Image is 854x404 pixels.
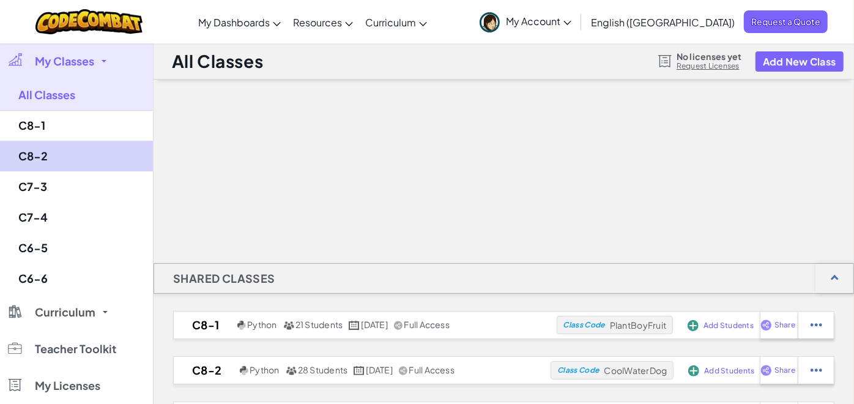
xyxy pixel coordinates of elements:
[604,365,667,376] span: CoolWaterDog
[237,321,247,330] img: python.png
[756,51,844,72] button: Add New Class
[250,364,279,375] span: Python
[557,367,599,374] span: Class Code
[704,322,754,329] span: Add Students
[480,12,500,32] img: avatar
[174,361,551,380] a: C8-2 Python 28 Students [DATE] Full Access
[35,307,95,318] span: Curriculum
[154,263,294,294] h1: Shared Classes
[409,364,455,375] span: Full Access
[688,320,699,331] img: IconAddStudents.svg
[811,320,822,331] img: IconStudentEllipsis.svg
[354,366,365,375] img: calendar.svg
[283,321,294,330] img: MultipleUsers.png
[293,16,342,29] span: Resources
[591,16,735,29] span: English ([GEOGRAPHIC_DATA])
[35,380,100,391] span: My Licenses
[506,15,571,28] span: My Account
[286,366,297,375] img: MultipleUsers.png
[760,365,772,376] img: IconShare_Purple.svg
[744,10,828,33] a: Request a Quote
[298,364,348,375] span: 28 Students
[174,361,237,380] h2: C8-2
[247,319,277,330] span: Python
[174,316,234,334] h2: C8-1
[366,364,393,375] span: [DATE]
[774,367,795,374] span: Share
[399,366,407,375] img: IconShare_Gray.svg
[473,2,577,41] a: My Account
[295,319,343,330] span: 21 Students
[563,321,604,329] span: Class Code
[774,321,795,329] span: Share
[677,61,741,71] a: Request Licenses
[362,319,388,330] span: [DATE]
[688,365,699,376] img: IconAddStudents.svg
[585,6,741,39] a: English ([GEOGRAPHIC_DATA])
[240,366,249,375] img: python.png
[198,16,270,29] span: My Dashboards
[192,6,287,39] a: My Dashboards
[35,56,94,67] span: My Classes
[394,321,403,330] img: IconShare_Gray.svg
[760,320,772,331] img: IconShare_Purple.svg
[35,343,116,354] span: Teacher Toolkit
[610,320,666,331] span: PlantBoyFruit
[811,365,822,376] img: IconStudentEllipsis.svg
[174,316,557,334] a: C8-1 Python 21 Students [DATE] Full Access
[172,50,263,73] h1: All Classes
[349,321,360,330] img: calendar.svg
[365,16,416,29] span: Curriculum
[35,9,143,34] img: CodeCombat logo
[287,6,359,39] a: Resources
[704,367,754,375] span: Add Students
[359,6,433,39] a: Curriculum
[404,319,450,330] span: Full Access
[677,51,741,61] span: No licenses yet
